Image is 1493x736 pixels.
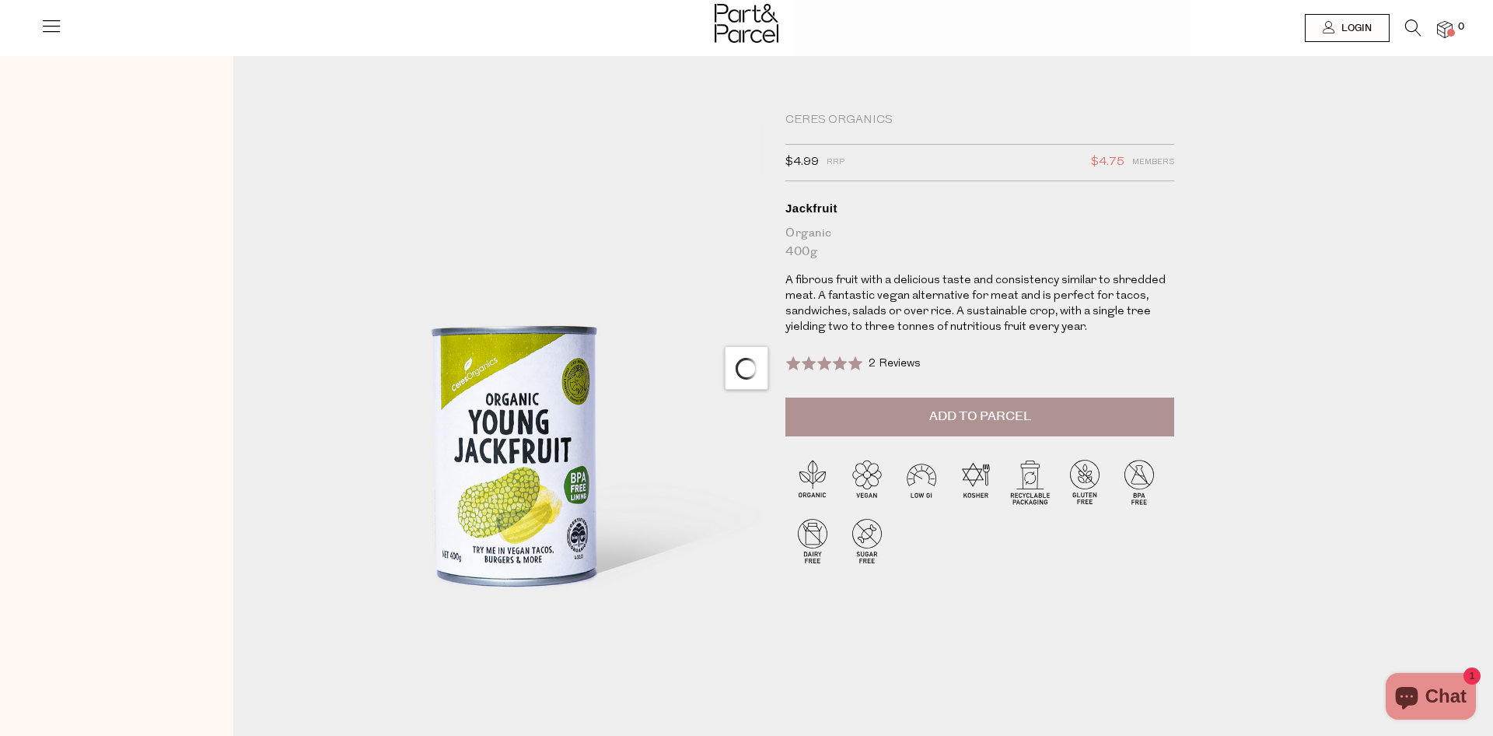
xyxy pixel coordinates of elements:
[785,224,1174,261] div: Organic 400g
[1305,14,1390,42] a: Login
[785,398,1174,436] button: Add to Parcel
[785,454,840,509] img: P_P-ICONS-Live_Bec_V11_Organic.svg
[280,118,762,688] img: Jackfruit
[1003,454,1058,509] img: P_P-ICONS-Live_Bec_V11_Recyclable_Packaging.svg
[840,513,894,568] img: P_P-ICONS-Live_Bec_V11_Sugar_Free.svg
[1091,152,1124,173] span: $4.75
[1337,22,1372,35] span: Login
[949,454,1003,509] img: P_P-ICONS-Live_Bec_V11_Kosher.svg
[785,152,819,173] span: $4.99
[840,454,894,509] img: P_P-ICONS-Live_Bec_V11_Vegan.svg
[869,358,921,370] span: 2 Reviews
[1381,673,1481,724] inbox-online-store-chat: Shopify online store chat
[785,113,1174,128] div: Ceres Organics
[1437,21,1453,37] a: 0
[715,4,778,43] img: Part&Parcel
[894,454,949,509] img: P_P-ICONS-Live_Bec_V11_Low_Gi.svg
[1058,454,1112,509] img: P_P-ICONS-Live_Bec_V11_Gluten_Free.svg
[785,513,840,568] img: P_P-ICONS-Live_Bec_V11_Dairy_Free.svg
[929,408,1031,426] span: Add to Parcel
[827,152,844,173] span: RRP
[785,273,1174,335] p: A fibrous fruit with a delicious taste and consistency similar to shredded meat. A fantastic vega...
[1132,152,1174,173] span: Members
[1454,20,1468,34] span: 0
[785,201,1174,216] div: Jackfruit
[1112,454,1166,509] img: P_P-ICONS-Live_Bec_V11_BPA_Free.svg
